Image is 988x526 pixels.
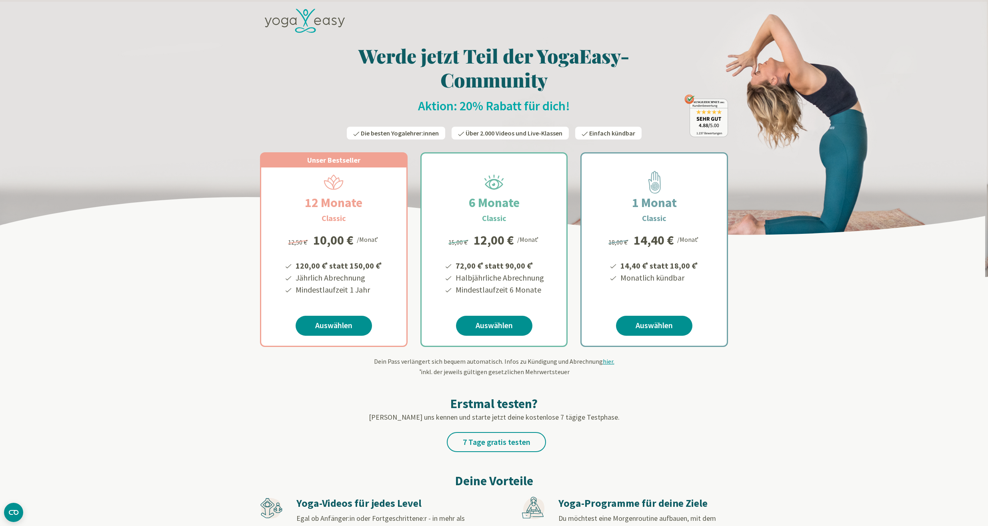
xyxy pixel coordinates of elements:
[260,98,728,114] h2: Aktion: 20% Rabatt für dich!
[619,272,699,284] li: Monatlich kündbar
[260,412,728,422] p: [PERSON_NAME] uns kennen und starte jetzt deine kostenlose 7 tägige Testphase.
[466,129,562,137] span: Über 2.000 Videos und Live-Klassen
[357,234,380,244] div: /Monat
[260,44,728,92] h1: Werde jetzt Teil der YogaEasy-Community
[260,396,728,412] h2: Erstmal testen?
[313,234,354,247] div: 10,00 €
[642,212,666,224] h3: Classic
[454,284,544,296] li: Mindestlaufzeit 6 Monate
[260,471,728,490] h2: Deine Vorteile
[634,234,674,247] div: 14,40 €
[454,272,544,284] li: Halbjährliche Abrechnung
[361,129,439,137] span: Die besten Yogalehrer:innen
[677,234,700,244] div: /Monat
[603,357,614,365] span: hier.
[608,238,630,246] span: 18,00 €
[4,503,23,522] button: CMP-Widget öffnen
[619,258,699,272] li: 14,40 € statt 18,00 €
[294,272,383,284] li: Jährlich Abrechnung
[558,497,727,510] h3: Yoga-Programme für deine Ziele
[322,212,346,224] h3: Classic
[418,368,570,376] span: inkl. der jeweils gültigen gesetzlichen Mehrwertsteuer
[307,155,360,165] span: Unser Bestseller
[296,316,372,336] a: Auswählen
[474,234,514,247] div: 12,00 €
[589,129,635,137] span: Einfach kündbar
[286,193,382,212] h2: 12 Monate
[684,94,728,137] img: ausgezeichnet_badge.png
[613,193,696,212] h2: 1 Monat
[616,316,692,336] a: Auswählen
[456,316,532,336] a: Auswählen
[448,238,470,246] span: 15,00 €
[454,258,544,272] li: 72,00 € statt 90,00 €
[447,432,546,452] a: 7 Tage gratis testen
[294,284,383,296] li: Mindestlaufzeit 1 Jahr
[288,238,309,246] span: 12,50 €
[482,212,506,224] h3: Classic
[294,258,383,272] li: 120,00 € statt 150,00 €
[450,193,539,212] h2: 6 Monate
[260,357,728,377] div: Dein Pass verlängert sich bequem automatisch. Infos zu Kündigung und Abrechnung
[517,234,540,244] div: /Monat
[296,497,465,510] h3: Yoga-Videos für jedes Level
